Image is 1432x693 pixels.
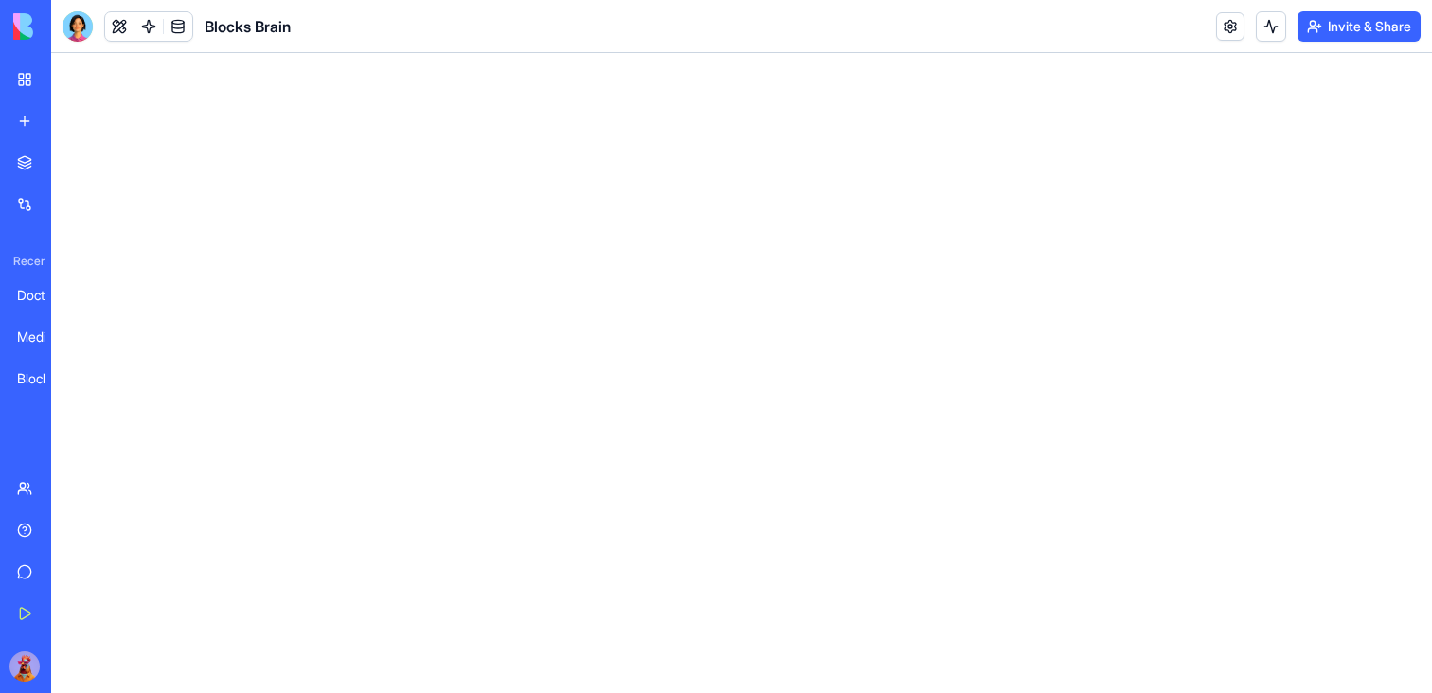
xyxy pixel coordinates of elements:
img: Kuku_Large_sla5px.png [9,651,40,682]
div: Medical Shift Manager [17,328,70,346]
img: logo [13,13,131,40]
div: Blocks Brain [17,369,70,388]
div: Doctor Shift Manager [17,286,70,305]
span: Blocks Brain [205,15,291,38]
a: Doctor Shift Manager [6,276,81,314]
button: Invite & Share [1298,11,1421,42]
a: Medical Shift Manager [6,318,81,356]
a: Blocks Brain [6,360,81,398]
span: Recent [6,254,45,269]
